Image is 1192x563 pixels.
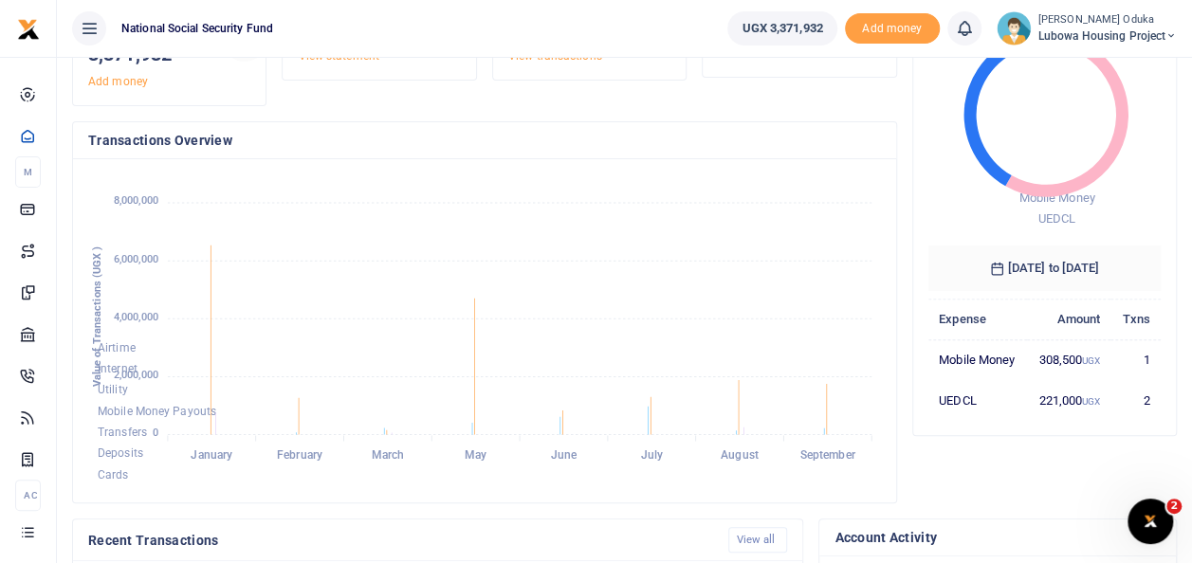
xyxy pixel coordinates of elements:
[1128,499,1173,544] iframe: Intercom live chat
[1110,339,1161,380] td: 1
[845,13,940,45] span: Add money
[88,530,713,551] h4: Recent Transactions
[928,299,1027,339] th: Expense
[1082,396,1100,407] small: UGX
[718,46,759,60] a: View all
[17,18,40,41] img: logo-small
[1110,299,1161,339] th: Txns
[17,21,40,35] a: logo-small logo-large logo-large
[1038,27,1177,45] span: Lubowa Housing Project
[465,448,486,462] tspan: May
[720,11,844,45] li: Wallet ballance
[1027,380,1111,420] td: 221,000
[98,384,128,397] span: Utility
[1027,339,1111,380] td: 308,500
[834,527,1161,548] h4: Account Activity
[845,13,940,45] li: Toup your wallet
[1110,380,1161,420] td: 2
[98,426,147,439] span: Transfers
[153,427,158,439] tspan: 0
[800,448,856,462] tspan: September
[742,19,822,38] span: UGX 3,371,932
[1038,211,1076,226] span: UEDCL
[15,480,41,511] li: Ac
[98,447,143,461] span: Deposits
[551,448,578,462] tspan: June
[191,448,232,462] tspan: January
[1082,355,1100,366] small: UGX
[114,20,281,37] span: National Social Security Fund
[98,468,129,481] span: Cards
[928,339,1027,380] td: Mobile Money
[1038,12,1177,28] small: [PERSON_NAME] Oduka
[88,75,148,88] a: Add money
[98,405,216,418] span: Mobile Money Payouts
[98,362,138,375] span: Internet
[114,195,158,208] tspan: 8,000,000
[1027,299,1111,339] th: Amount
[114,253,158,265] tspan: 6,000,000
[728,527,788,553] a: View all
[845,20,940,34] a: Add money
[727,11,836,45] a: UGX 3,371,932
[997,11,1177,45] a: profile-user [PERSON_NAME] Oduka Lubowa Housing Project
[928,245,1161,291] h6: [DATE] to [DATE]
[508,49,602,63] a: View transactions
[277,448,322,462] tspan: February
[1166,499,1182,514] span: 2
[997,11,1031,45] img: profile-user
[640,448,662,462] tspan: July
[1018,191,1094,205] span: Mobile Money
[114,311,158,323] tspan: 4,000,000
[15,156,41,188] li: M
[114,369,158,381] tspan: 2,000,000
[721,448,759,462] tspan: August
[372,448,405,462] tspan: March
[98,341,136,354] span: Airtime
[298,49,378,63] a: View statement
[928,380,1027,420] td: UEDCL
[91,246,103,388] text: Value of Transactions (UGX )
[88,130,881,151] h4: Transactions Overview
